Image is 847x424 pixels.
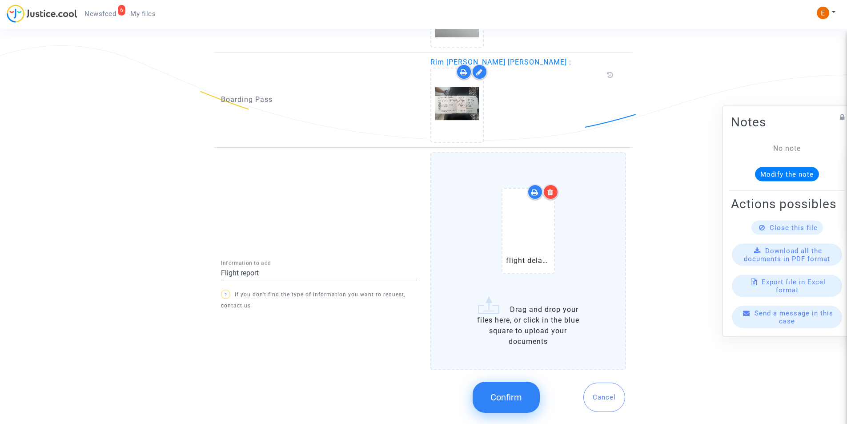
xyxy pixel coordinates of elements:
[490,392,522,403] span: Confirm
[770,223,818,231] span: Close this file
[7,4,77,23] img: jc-logo.svg
[583,383,625,412] button: Cancel
[430,58,571,66] span: Rim [PERSON_NAME] [PERSON_NAME] :
[744,246,830,262] span: Download all the documents in PDF format
[225,292,227,297] span: ?
[731,114,843,129] h2: Notes
[221,289,417,311] p: If you don't find the type of information you want to request, contact us
[744,143,830,153] div: No note
[130,10,156,18] span: My files
[762,278,826,294] span: Export file in Excel format
[817,7,829,19] img: ACg8ocIeiFvHKe4dA5oeRFd_CiCnuxWUEc1A2wYhRJE3TTWt=s96-c
[221,94,417,105] p: Boarding Pass
[77,7,123,20] a: 6Newsfeed
[731,196,843,211] h2: Actions possibles
[755,309,833,325] span: Send a message in this case
[118,5,126,16] div: 6
[84,10,116,18] span: Newsfeed
[473,382,540,413] button: Confirm
[755,167,819,181] button: Modify the note
[123,7,163,20] a: My files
